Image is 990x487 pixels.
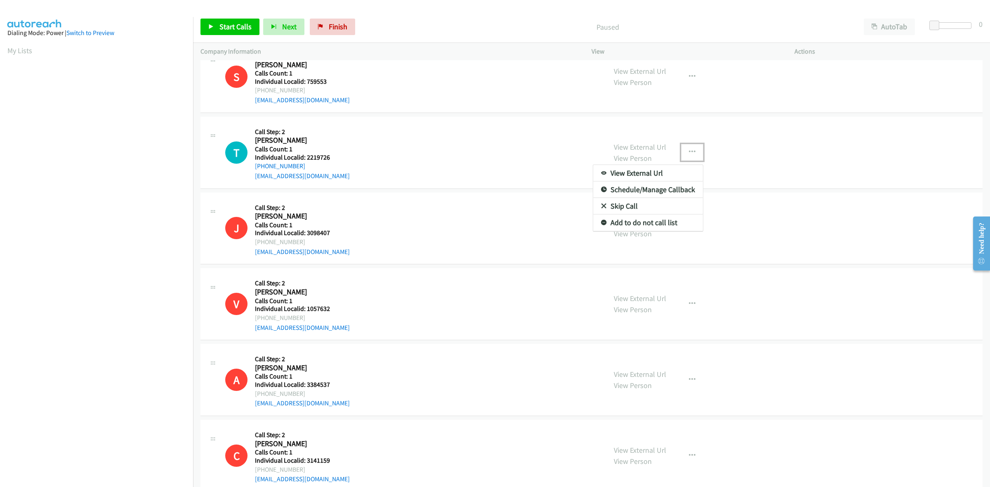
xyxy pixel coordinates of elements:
h1: V [225,293,247,315]
a: Schedule/Manage Callback [593,181,703,198]
h1: C [225,445,247,467]
a: View External Url [593,165,703,181]
h1: J [225,217,247,239]
iframe: Dialpad [7,64,193,455]
div: This number is on the do not call list [225,217,247,239]
div: Dialing Mode: Power | [7,28,186,38]
div: This number is on the do not call list [225,293,247,315]
iframe: Resource Center [966,211,990,276]
a: My Lists [7,46,32,55]
div: This number is on the do not call list [225,369,247,391]
div: This number is on the do not call list [225,445,247,467]
a: Add to do not call list [593,214,703,231]
a: Skip Call [593,198,703,214]
a: Switch to Preview [66,29,114,37]
h1: A [225,369,247,391]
